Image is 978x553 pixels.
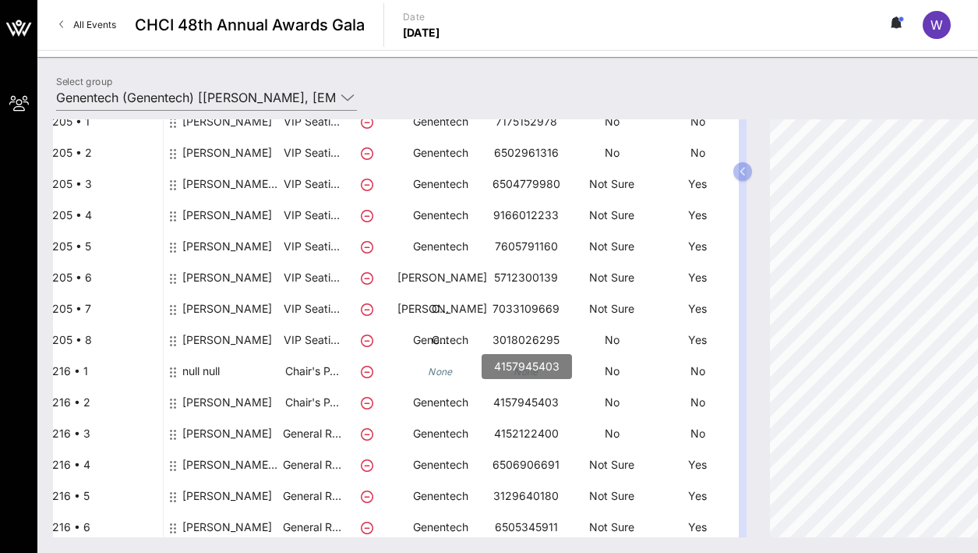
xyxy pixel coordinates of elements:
[46,480,163,512] div: 216 • 5
[281,449,343,480] p: General R…
[281,231,343,262] p: VIP Seati…
[655,106,740,137] p: No
[397,387,483,418] p: Genentech
[397,137,483,168] p: Genentech
[46,449,163,480] div: 216 • 4
[397,168,483,200] p: Genentech
[655,200,740,231] p: Yes
[483,449,569,480] p: 6506906691
[281,168,343,200] p: VIP Seati…
[483,262,569,293] p: 5712300139
[46,324,163,356] div: 205 • 8
[655,137,740,168] p: No
[46,356,163,387] div: 216 • 1
[182,231,272,275] div: Veronica Sandoval
[397,231,483,262] p: Genentech
[182,449,281,493] div: Laura Mondragon-Drumrighth
[182,293,272,368] div: Audrey Escobedo
[483,106,569,137] p: 7175152978
[569,418,655,449] p: No
[569,480,655,512] p: Not Sure
[281,106,343,137] p: VIP Seati…
[403,9,440,25] p: Date
[397,106,483,137] p: Genentech
[569,262,655,293] p: Not Sure
[569,387,655,418] p: No
[281,262,343,293] p: VIP Seati…
[397,480,483,512] p: Genentech
[655,418,740,449] p: No
[281,512,343,543] p: General R…
[281,200,343,231] p: VIP Seati…
[281,480,343,512] p: General R…
[483,168,569,200] p: 6504779980
[182,356,220,399] div: null null
[655,387,740,418] p: No
[397,262,483,324] p: [PERSON_NAME] C…
[46,293,163,324] div: 205 • 7
[483,231,569,262] p: 7605791160
[923,11,951,39] div: W
[397,293,483,356] p: [PERSON_NAME] C…
[46,512,163,543] div: 216 • 6
[56,76,112,87] label: Select group
[569,231,655,262] p: Not Sure
[46,387,163,418] div: 216 • 2
[569,449,655,480] p: Not Sure
[50,12,125,37] a: All Events
[397,512,483,543] p: Genentech
[46,262,163,293] div: 205 • 6
[483,137,569,168] p: 6502961316
[281,356,343,387] p: Chair's P…
[281,387,343,418] p: Chair's P…
[483,512,569,543] p: 6505345911
[655,512,740,543] p: Yes
[46,137,163,168] div: 205 • 2
[569,293,655,324] p: Not Sure
[135,13,365,37] span: CHCI 48th Annual Awards Gala
[569,168,655,200] p: Not Sure
[655,262,740,293] p: Yes
[46,106,163,137] div: 205 • 1
[483,324,569,356] p: 3018026295
[281,418,343,449] p: General R…
[655,168,740,200] p: Yes
[403,25,440,41] p: [DATE]
[182,480,272,524] div: Evelyn Hernandez
[569,512,655,543] p: Not Sure
[397,418,483,449] p: Genentech
[281,293,343,324] p: VIP Seati…
[46,231,163,262] div: 205 • 5
[930,17,943,33] span: W
[483,387,569,418] p: 4157945403
[514,366,538,378] i: None
[182,137,272,181] div: Ellen Lee
[483,200,569,231] p: 9166012233
[397,324,483,356] p: Genentech
[46,200,163,231] div: 205 • 4
[281,137,343,168] p: VIP Seati…
[569,137,655,168] p: No
[483,480,569,512] p: 3129640180
[182,262,272,337] div: Fabian Sandoval
[46,418,163,449] div: 216 • 3
[655,480,740,512] p: Yes
[428,366,453,378] i: None
[46,168,163,200] div: 205 • 3
[483,418,569,449] p: 4152122400
[73,19,116,30] span: All Events
[655,449,740,480] p: Yes
[182,324,272,368] div: Ravi Upadhyay
[281,324,343,356] p: VIP Seati…
[569,106,655,137] p: No
[182,168,281,212] div: Beatriz Perez Sanz
[569,356,655,387] p: No
[655,356,740,387] p: No
[182,200,272,243] div: Sandra Pizarro-Carrillo
[569,324,655,356] p: No
[182,106,272,150] div: Joy Russell
[655,231,740,262] p: Yes
[182,387,272,431] div: Jayson Johnson
[655,293,740,324] p: Yes
[483,293,569,324] p: 7033109669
